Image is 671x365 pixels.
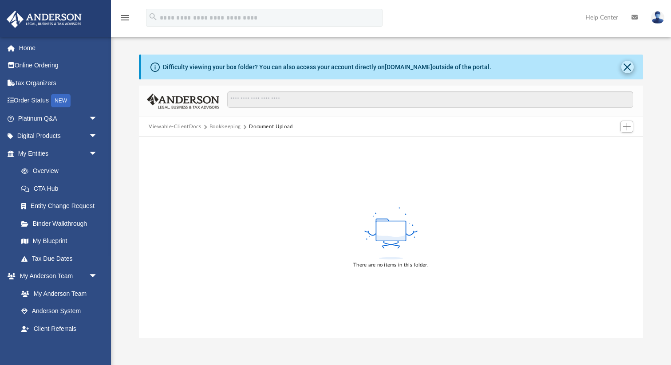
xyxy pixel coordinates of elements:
[6,110,111,127] a: Platinum Q&Aarrow_drop_down
[6,39,111,57] a: Home
[6,92,111,110] a: Order StatusNEW
[163,63,491,72] div: Difficulty viewing your box folder? You can also access your account directly on outside of the p...
[385,63,432,71] a: [DOMAIN_NAME]
[12,302,107,320] a: Anderson System
[89,110,107,128] span: arrow_drop_down
[209,123,241,131] button: Bookkeeping
[227,91,633,108] input: Search files and folders
[6,267,107,285] a: My Anderson Teamarrow_drop_down
[620,121,634,133] button: Add
[120,12,130,23] i: menu
[12,232,107,250] a: My Blueprint
[6,145,111,162] a: My Entitiesarrow_drop_down
[12,320,107,338] a: Client Referrals
[89,267,107,286] span: arrow_drop_down
[353,261,429,269] div: There are no items in this folder.
[651,11,664,24] img: User Pic
[12,197,111,215] a: Entity Change Request
[12,180,111,197] a: CTA Hub
[12,215,111,232] a: Binder Walkthrough
[12,162,111,180] a: Overview
[6,57,111,75] a: Online Ordering
[51,94,71,107] div: NEW
[149,123,201,131] button: Viewable-ClientDocs
[148,12,158,22] i: search
[12,285,102,302] a: My Anderson Team
[120,17,130,23] a: menu
[89,145,107,163] span: arrow_drop_down
[89,127,107,145] span: arrow_drop_down
[12,250,111,267] a: Tax Due Dates
[6,127,111,145] a: Digital Productsarrow_drop_down
[249,123,293,131] button: Document Upload
[6,74,111,92] a: Tax Organizers
[4,11,84,28] img: Anderson Advisors Platinum Portal
[621,61,634,73] button: Close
